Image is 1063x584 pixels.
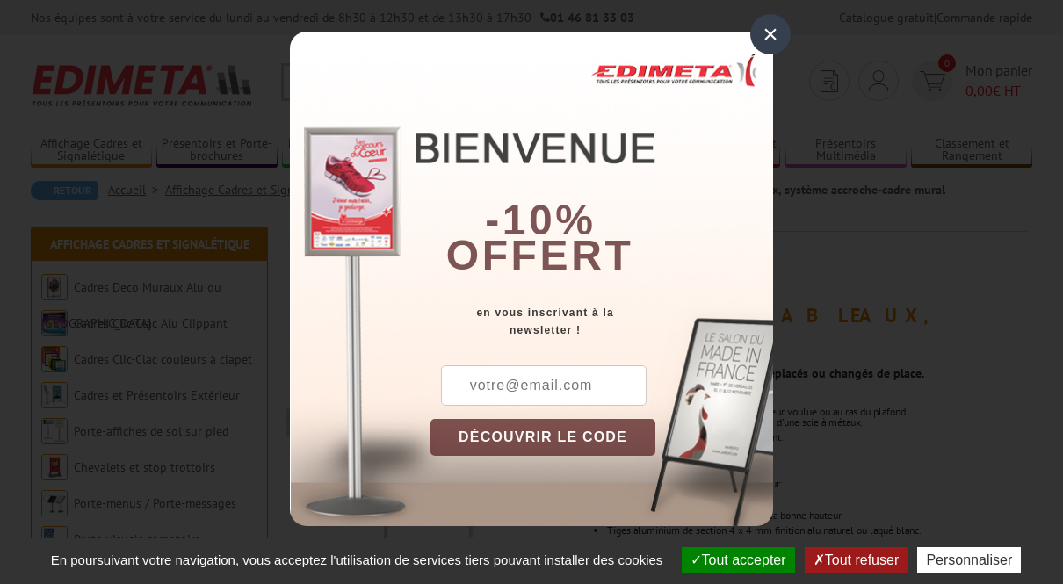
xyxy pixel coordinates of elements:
b: -10% [485,197,596,243]
button: DÉCOUVRIR LE CODE [430,419,655,456]
span: En poursuivant votre navigation, vous acceptez l'utilisation de services tiers pouvant installer ... [42,552,672,567]
font: offert [446,232,634,278]
button: Tout refuser [805,547,908,573]
div: en vous inscrivant à la newsletter ! [430,304,773,339]
div: × [750,14,791,54]
button: Personnaliser (fenêtre modale) [917,547,1021,573]
input: votre@email.com [441,365,647,406]
button: Tout accepter [682,547,795,573]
